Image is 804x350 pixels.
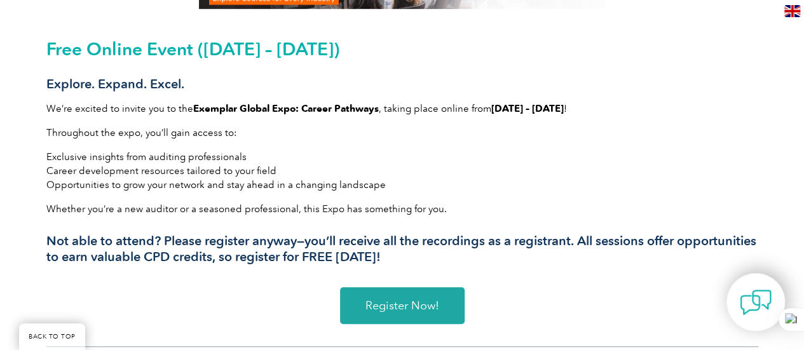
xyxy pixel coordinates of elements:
[46,178,758,192] li: Opportunities to grow your network and stay ahead in a changing landscape
[784,5,800,17] img: en
[491,103,564,114] strong: [DATE] – [DATE]
[46,76,758,92] h3: Explore. Expand. Excel.
[365,300,439,311] span: Register Now!
[340,287,465,324] a: Register Now!
[46,202,758,216] p: Whether you’re a new auditor or a seasoned professional, this Expo has something for you.
[46,233,758,265] h3: Not able to attend? Please register anyway—you’ll receive all the recordings as a registrant. All...
[46,150,758,164] li: Exclusive insights from auditing professionals
[46,164,758,178] li: Career development resources tailored to your field
[193,103,379,114] strong: Exemplar Global Expo: Career Pathways
[19,323,85,350] a: BACK TO TOP
[740,286,772,318] img: contact-chat.png
[46,102,758,116] p: We’re excited to invite you to the , taking place online from !
[46,39,758,59] h2: Free Online Event ([DATE] – [DATE])
[46,126,758,140] p: Throughout the expo, you’ll gain access to:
